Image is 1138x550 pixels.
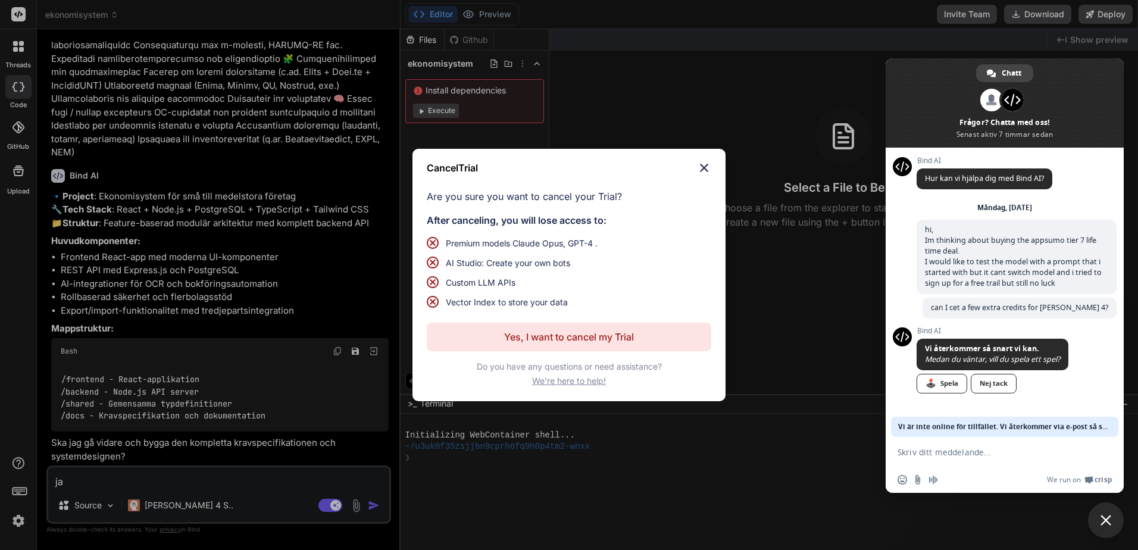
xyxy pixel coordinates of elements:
[917,157,1052,165] span: Bind AI
[926,379,936,388] span: 🕹️
[917,327,1068,335] span: Bind AI
[977,204,1032,211] div: Måndag, [DATE]
[898,417,1111,437] span: Vi är inte online för tillfället. Vi återkommer via e-post så snart vi kan.
[913,475,923,485] span: Skicka fil
[925,224,1102,288] span: hi, Im thinking about buying the appsumo tier 7 life time deal. I would like to test the model wi...
[427,213,711,227] p: After canceling, you will lose access to:
[427,257,439,268] img: checklist
[504,330,634,344] p: Yes, I want to cancel my Trial
[427,296,439,308] img: checklist
[925,173,1044,183] span: Hur kan vi hjälpa dig med Bind AI?
[446,257,570,269] span: AI Studio: Create your own bots
[917,374,967,393] div: Spela
[925,354,1060,364] span: Medan du väntar, vill du spela ett spel?
[427,361,711,387] p: Do you have any questions or need assistance?
[925,343,1039,354] span: Vi återkommer så snart vi kan.
[427,161,478,175] h3: Cancel Trial
[697,161,711,175] img: close
[427,276,439,288] img: checklist
[532,375,606,387] span: We're here to help!
[427,237,439,249] img: checklist
[928,475,938,485] span: Röstmeddelande
[1047,475,1081,485] span: We run on
[1095,475,1112,485] span: Crisp
[931,302,1108,312] span: can I cet a few extra credits for [PERSON_NAME] 4?
[971,374,1017,393] div: Nej tack
[1002,64,1021,82] span: Chatt
[446,276,515,289] span: Custom LLM APIs
[427,189,711,204] p: Are you sure you want to cancel your Trial?
[446,296,568,308] span: Vector Index to store your data
[1047,475,1112,485] a: We run onCrisp
[446,237,598,249] span: Premium models Claude Opus, GPT-4 .
[976,64,1033,82] div: Chatt
[427,323,711,351] button: Yes, I want to cancel my Trial
[1088,502,1124,538] div: Stäng chatt
[898,475,907,485] span: Infoga en smiley
[898,447,1086,458] textarea: Skriv ditt meddelande...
